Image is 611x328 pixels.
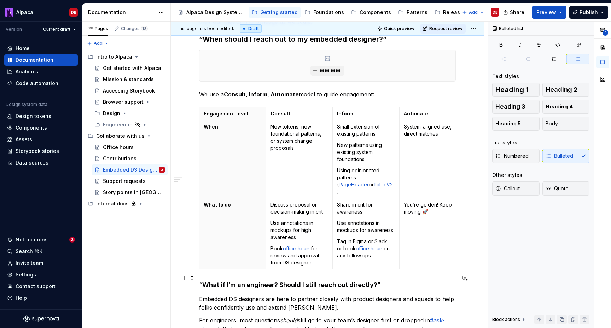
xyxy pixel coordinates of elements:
button: Add [85,38,111,48]
span: Preview [536,9,556,16]
div: Notifications [16,236,48,243]
div: Settings [16,271,36,278]
h4: “What if I’m an engineer? Should I still reach out directly?” [199,281,456,289]
div: Search ⌘K [16,248,42,255]
div: Mission & standards [103,76,154,83]
div: Design [92,108,168,119]
span: Quote [546,185,569,192]
p: You’re golden! Keep moving 🚀 [404,201,462,215]
div: List styles [492,139,517,146]
button: Heading 5 [492,117,540,131]
div: Foundations [313,9,344,16]
strong: Automate [404,111,428,117]
button: Heading 4 [542,100,590,114]
span: Publish [580,9,598,16]
a: Invite team [4,257,78,269]
div: Support requests [103,178,146,185]
span: Heading 5 [495,120,521,127]
span: Heading 1 [495,86,529,93]
span: 3 [69,237,75,243]
div: Components [360,9,391,16]
span: Current draft [43,26,70,32]
p: What to do [204,201,262,208]
p: Using opinionated patterns ( or ) [337,167,395,195]
a: Story points in [GEOGRAPHIC_DATA] [92,187,168,198]
button: Notifications3 [4,234,78,245]
div: Components [16,124,47,131]
a: Components [4,122,78,133]
a: Home [4,43,78,54]
strong: When [204,124,218,130]
span: Add [469,10,478,15]
div: Pages [88,26,108,31]
button: AlpacaDB [1,5,81,20]
a: PageHeader [339,181,369,187]
div: Engineering [92,119,168,130]
div: Changes [121,26,148,31]
div: Accessing Storybook [103,87,155,94]
div: Get started with Alpaca [103,65,161,72]
p: Tag in Figma or Slack or book on any follow ups [337,238,395,259]
p: Use annotations in mockups for awareness [337,220,395,234]
p: Discuss proposal or decision-making in crit [270,201,328,215]
h3: “When should I reach out to my embedded designer?” [199,34,456,44]
span: This page has been edited. [176,26,234,31]
p: Share in crit for awareness [337,201,395,215]
button: Heading 1 [492,83,540,97]
img: 003f14f4-5683-479b-9942-563e216bc167.png [5,8,13,17]
span: Quick preview [384,26,414,31]
button: Publish [569,6,608,19]
a: Alpaca Design System 🦙 [175,7,248,18]
div: Documentation [16,56,53,64]
strong: Inform [337,111,353,117]
div: Block actions [492,317,520,322]
div: Documentation [88,9,155,16]
p: Book for review and approval from DS designer [270,245,328,266]
p: System-aligned use, direct matches [404,123,462,137]
div: Contributions [103,155,136,162]
div: Other styles [492,172,522,179]
a: TableV2 [373,181,393,187]
a: Assets [4,134,78,145]
button: Numbered [492,149,540,163]
div: Alpaca [16,9,33,16]
button: Quote [542,181,590,196]
div: Intro to Alpaca [85,51,168,62]
p: New patterns using existing system foundations [337,142,395,163]
div: Page tree [175,5,459,19]
div: Text styles [492,73,519,80]
div: Version [6,26,22,32]
button: Add [460,7,487,17]
button: Body [542,117,590,131]
a: Data sources [4,157,78,168]
strong: Consult, Inform, Automate [224,91,299,98]
a: Foundations [302,7,347,18]
div: Design tokens [16,113,51,120]
div: Engineering [103,121,133,128]
div: DB [161,166,164,173]
button: Search ⌘K [4,246,78,257]
span: 18 [141,26,148,31]
a: Settings [4,269,78,280]
button: Current draft [40,24,79,34]
div: Intro to Alpaca [96,53,132,60]
div: Design [103,110,120,117]
em: should [280,317,298,324]
a: Embedded DS DesignersDB [92,164,168,175]
div: Page tree [85,51,168,209]
span: Callout [495,185,520,192]
a: Get started with Alpaca [92,62,168,74]
button: Callout [492,181,540,196]
p: Engagement level [204,110,262,117]
p: Small extension of existing patterns [337,123,395,137]
div: Collaborate with us [96,132,145,139]
span: Add [94,41,103,46]
div: Internal docs [85,198,168,209]
a: Support requests [92,175,168,187]
div: Code automation [16,80,58,87]
div: Storybook stories [16,148,59,155]
strong: Consult [270,111,290,117]
div: Patterns [407,9,427,16]
button: Heading 3 [492,100,540,114]
div: Home [16,45,30,52]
